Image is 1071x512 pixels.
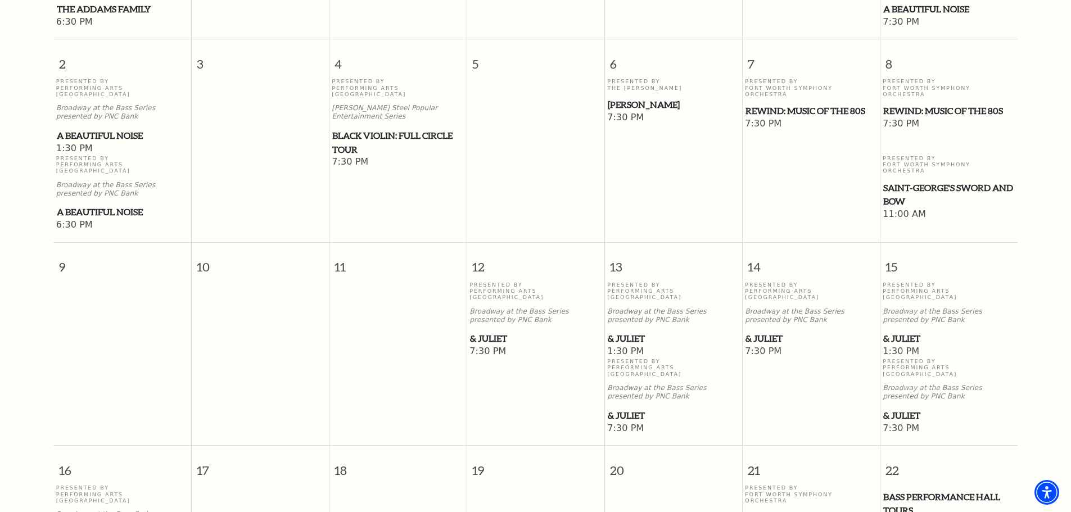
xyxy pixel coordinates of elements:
p: Broadway at the Bass Series presented by PNC Bank [883,307,1015,324]
span: 4 [329,39,467,78]
p: Broadway at the Bass Series presented by PNC Bank [607,307,739,324]
span: 7:30 PM [332,156,464,169]
span: 20 [605,446,742,484]
a: & Juliet [607,409,739,423]
span: A Beautiful Noise [57,129,188,143]
a: Saint-George's Sword and Bow [883,181,1015,209]
span: 11:00 AM [883,209,1015,221]
span: 19 [467,446,604,484]
span: 7 [743,39,880,78]
p: Presented By The [PERSON_NAME] [607,78,739,91]
span: 22 [880,446,1018,484]
span: A Beautiful Noise [57,205,188,219]
span: 7:30 PM [883,423,1015,435]
span: & Juliet [608,332,739,346]
p: Broadway at the Bass Series presented by PNC Bank [607,384,739,401]
span: 6:30 PM [56,219,188,232]
span: & Juliet [883,409,1014,423]
span: 5 [467,39,604,78]
a: The Addams Family [56,2,188,16]
a: REWIND: Music of the 80s [745,104,877,118]
span: 2 [53,39,191,78]
p: Presented By Performing Arts [GEOGRAPHIC_DATA] [745,282,877,301]
a: REWIND: Music of the 80s [883,104,1015,118]
span: 18 [329,446,467,484]
span: 21 [743,446,880,484]
p: Presented By Fort Worth Symphony Orchestra [883,78,1015,97]
span: & Juliet [470,332,601,346]
p: Presented By Performing Arts [GEOGRAPHIC_DATA] [883,358,1015,377]
span: REWIND: Music of the 80s [883,104,1014,118]
span: 12 [467,243,604,282]
p: Broadway at the Bass Series presented by PNC Bank [745,307,877,324]
p: Presented By Fort Worth Symphony Orchestra [745,484,877,504]
span: REWIND: Music of the 80s [745,104,876,118]
span: 7:30 PM [607,423,739,435]
span: 7:30 PM [883,16,1015,29]
div: Accessibility Menu [1034,480,1059,505]
p: Broadway at the Bass Series presented by PNC Bank [56,181,188,198]
p: Presented By Performing Arts [GEOGRAPHIC_DATA] [56,78,188,97]
span: & Juliet [883,332,1014,346]
p: Broadway at the Bass Series presented by PNC Bank [56,104,188,121]
span: 9 [53,243,191,282]
span: 7:30 PM [745,346,877,358]
a: & Juliet [745,332,877,346]
span: The Addams Family [57,2,188,16]
p: Presented By Fort Worth Symphony Orchestra [745,78,877,97]
p: Presented By Performing Arts [GEOGRAPHIC_DATA] [332,78,464,97]
a: A Beautiful Noise [56,129,188,143]
span: 17 [192,446,329,484]
p: Broadway at the Bass Series presented by PNC Bank [883,384,1015,401]
a: & Juliet [469,332,602,346]
a: Beatrice Rana [607,98,739,112]
span: Saint-George's Sword and Bow [883,181,1014,209]
span: 7:30 PM [883,118,1015,130]
span: 10 [192,243,329,282]
p: Presented By Performing Arts [GEOGRAPHIC_DATA] [883,282,1015,301]
span: 11 [329,243,467,282]
span: 1:30 PM [56,143,188,155]
a: & Juliet [883,409,1015,423]
span: 13 [605,243,742,282]
span: 14 [743,243,880,282]
span: & Juliet [608,409,739,423]
span: 1:30 PM [607,346,739,358]
span: A Beautiful Noise [883,2,1014,16]
span: 7:30 PM [607,112,739,124]
p: Presented By Performing Arts [GEOGRAPHIC_DATA] [607,282,739,301]
span: [PERSON_NAME] [608,98,739,112]
span: 6 [605,39,742,78]
p: [PERSON_NAME] Steel Popular Entertainment Series [332,104,464,121]
p: Presented By Performing Arts [GEOGRAPHIC_DATA] [469,282,602,301]
span: 15 [880,243,1018,282]
a: A Beautiful Noise [56,205,188,219]
a: A Beautiful Noise [883,2,1015,16]
span: Black Violin: Full Circle Tour [332,129,463,156]
span: 6:30 PM [56,16,188,29]
a: & Juliet [607,332,739,346]
span: & Juliet [745,332,876,346]
p: Presented By Performing Arts [GEOGRAPHIC_DATA] [56,484,188,504]
a: & Juliet [883,332,1015,346]
p: Presented By Fort Worth Symphony Orchestra [883,155,1015,174]
span: 3 [192,39,329,78]
span: 16 [53,446,191,484]
a: Black Violin: Full Circle Tour [332,129,464,156]
span: 7:30 PM [745,118,877,130]
span: 8 [880,39,1018,78]
span: 1:30 PM [883,346,1015,358]
span: 7:30 PM [469,346,602,358]
p: Presented By Performing Arts [GEOGRAPHIC_DATA] [607,358,739,377]
p: Presented By Performing Arts [GEOGRAPHIC_DATA] [56,155,188,174]
p: Broadway at the Bass Series presented by PNC Bank [469,307,602,324]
